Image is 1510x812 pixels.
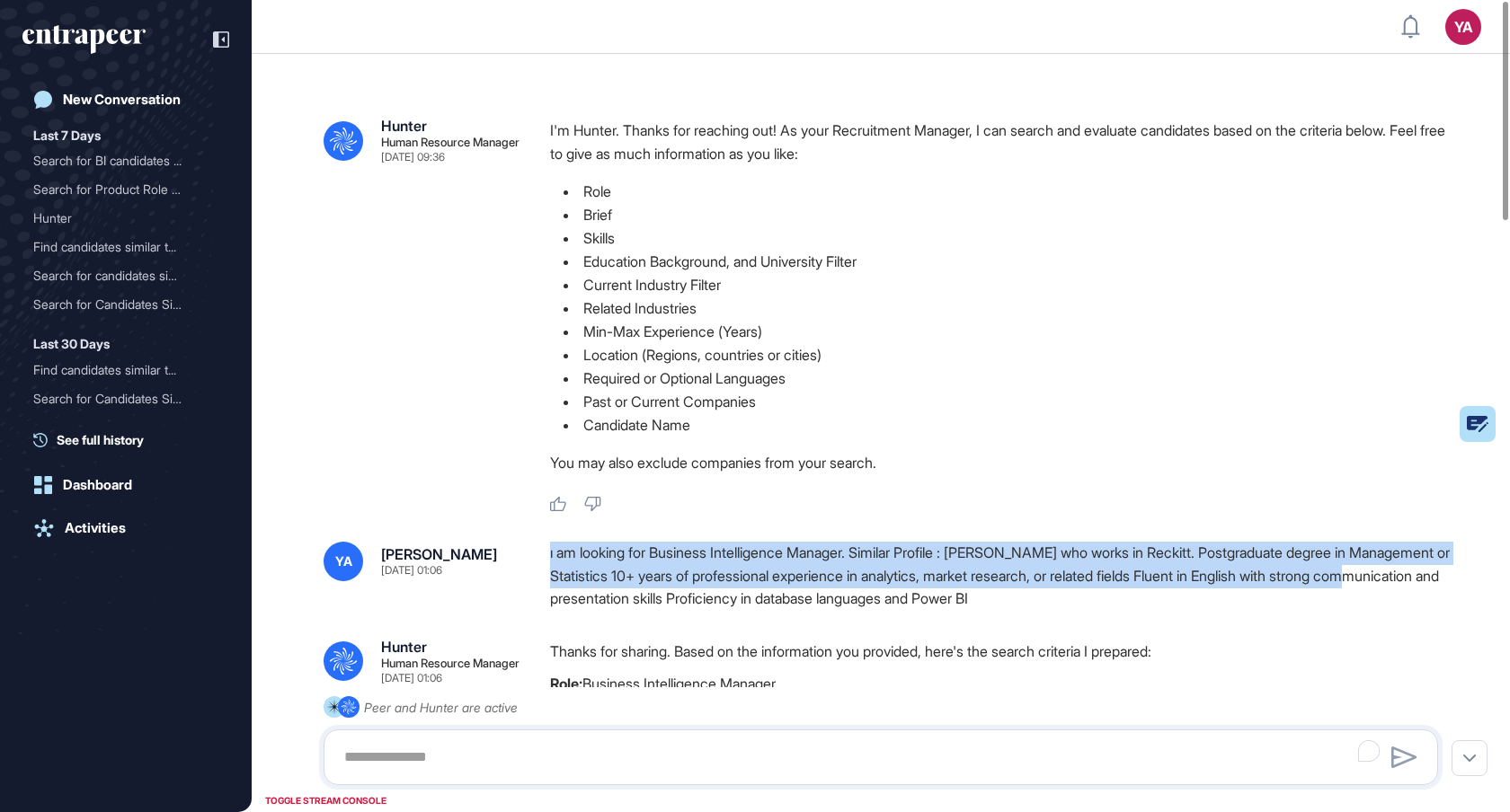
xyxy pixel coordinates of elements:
[550,296,1452,320] li: Related Industries
[261,790,391,812] div: TOGGLE STREAM CONSOLE
[550,675,582,693] strong: Role:
[364,696,518,719] div: Peer and Hunter are active
[33,430,229,449] a: See full history
[381,673,442,684] div: [DATE] 01:06
[550,413,1452,437] li: Candidate Name
[22,467,229,503] a: Dashboard
[33,175,218,204] div: Search for Product Role Candidates in AI with 10-15 Years Experience Similar to Sara Holyavkin
[550,366,1452,390] li: Required or Optional Languages
[550,542,1452,611] div: ı am looking for Business Intelligence Manager. Similar Profile : [PERSON_NAME] who works in Reck...
[33,204,218,233] div: Hunter
[33,333,110,355] div: Last 30 Days
[33,356,218,384] div: Find candidates similar to Sara Holyavkin
[550,320,1452,343] li: Min-Max Experience (Years)
[22,25,146,54] div: entrapeer-logo
[22,510,229,546] a: Activities
[33,204,204,233] div: Hunter
[550,640,1452,663] p: Thanks for sharing. Based on the information you provided, here's the search criteria I prepared:
[33,261,204,290] div: Search for candidates sim...
[550,180,1452,203] li: Role
[33,290,204,319] div: Search for Candidates Sim...
[381,137,520,148] div: Human Resource Manager
[63,477,132,493] div: Dashboard
[33,233,204,261] div: Find candidates similar t...
[57,430,144,449] span: See full history
[63,92,181,108] div: New Conversation
[550,273,1452,296] li: Current Industry Filter
[33,261,218,290] div: Search for candidates similar to Sara Holyavkin
[33,146,204,175] div: Search for BI candidates ...
[33,125,101,146] div: Last 7 Days
[335,554,352,569] span: YA
[550,451,1452,474] p: You may also exclude companies from your search.
[33,384,218,413] div: Search for Candidates Similar to Yasemin Hukumdar
[333,739,1428,775] textarea: To enrich screen reader interactions, please activate Accessibility in Grammarly extension settings
[33,384,204,413] div: Search for Candidates Sim...
[550,390,1452,413] li: Past or Current Companies
[550,343,1452,366] li: Location (Regions, countries or cities)
[1445,9,1481,45] button: YA
[381,152,445,163] div: [DATE] 09:36
[381,547,497,561] div: [PERSON_NAME]
[33,413,204,442] div: Find candidates similar t...
[381,640,427,654] div: Hunter
[33,233,218,261] div: Find candidates similar to Sara Holyavkin
[33,290,218,319] div: Search for Candidates Similar to Sara Holyavkin
[550,119,1452,165] p: I'm Hunter. Thanks for reaching out! As your Recruitment Manager, I can search and evaluate candi...
[381,119,427,133] div: Hunter
[550,203,1452,226] li: Brief
[33,175,204,204] div: Search for Product Role C...
[550,672,1452,695] p: Business Intelligence Manager
[381,658,520,669] div: Human Resource Manager
[381,565,442,576] div: [DATE] 01:06
[550,250,1452,273] li: Education Background, and University Filter
[65,520,126,536] div: Activities
[550,226,1452,250] li: Skills
[22,82,229,118] a: New Conversation
[33,146,218,175] div: Search for BI candidates similar to Ahmet Yılmaz in Banking with 5-8 years of experience
[33,413,218,442] div: Find candidates similar to Yasemin Hukumdar
[33,356,204,384] div: Find candidates similar t...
